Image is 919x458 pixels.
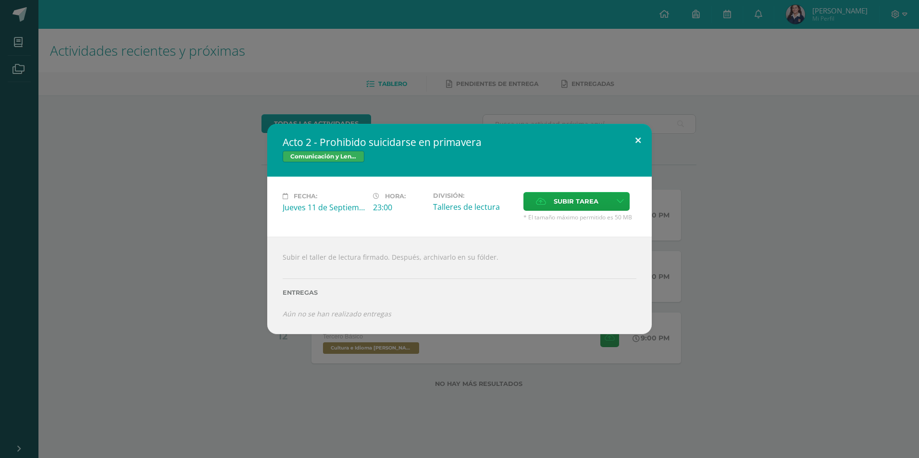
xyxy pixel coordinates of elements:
span: Comunicación y Lenguaje, Idioma Español [283,151,364,162]
i: Aún no se han realizado entregas [283,309,391,318]
button: Close (Esc) [624,124,652,157]
label: División: [433,192,516,199]
div: 23:00 [373,202,425,213]
span: Hora: [385,193,406,200]
div: Subir el taller de lectura firmado. Después, archivarlo en su fólder. [267,237,652,334]
span: Fecha: [294,193,317,200]
span: * El tamaño máximo permitido es 50 MB [523,213,636,221]
label: Entregas [283,289,636,296]
div: Talleres de lectura [433,202,516,212]
span: Subir tarea [554,193,598,210]
div: Jueves 11 de Septiembre [283,202,365,213]
h2: Acto 2 - Prohibido suicidarse en primavera [283,135,636,149]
